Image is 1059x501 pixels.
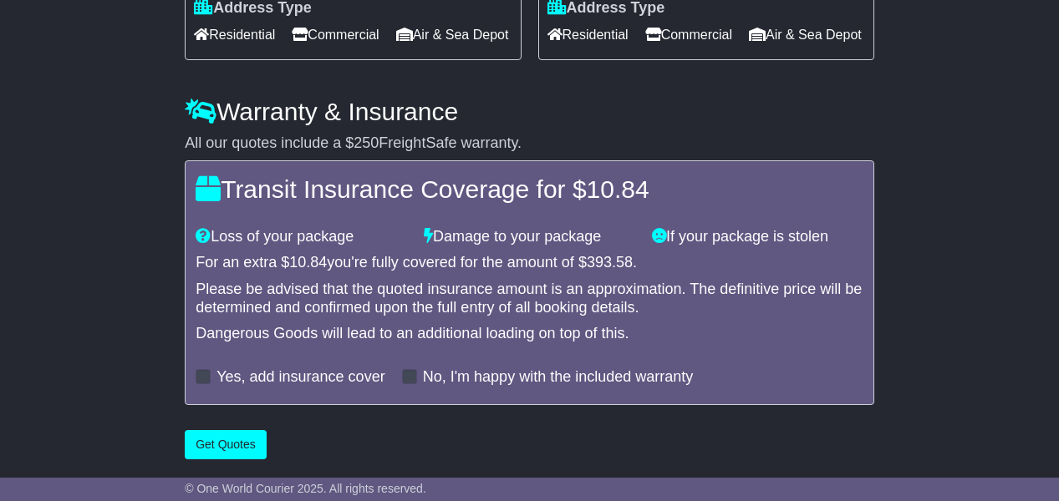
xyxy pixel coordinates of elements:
[185,430,267,459] button: Get Quotes
[185,134,874,153] div: All our quotes include a $ FreightSafe warranty.
[587,254,633,271] span: 393.58
[587,175,649,203] span: 10.84
[196,254,863,272] div: For an extra $ you're fully covered for the amount of $ .
[289,254,327,271] span: 10.84
[415,228,644,246] div: Damage to your package
[196,175,863,203] h4: Transit Insurance Coverage for $
[749,22,862,48] span: Air & Sea Depot
[644,228,872,246] div: If your package is stolen
[396,22,509,48] span: Air & Sea Depot
[292,22,379,48] span: Commercial
[216,368,384,387] label: Yes, add insurance cover
[354,134,379,151] span: 250
[547,22,629,48] span: Residential
[196,325,863,343] div: Dangerous Goods will lead to an additional loading on top of this.
[185,98,874,125] h4: Warranty & Insurance
[194,22,275,48] span: Residential
[645,22,732,48] span: Commercial
[185,482,426,495] span: © One World Courier 2025. All rights reserved.
[423,368,694,387] label: No, I'm happy with the included warranty
[187,228,415,246] div: Loss of your package
[196,281,863,316] div: Please be advised that the quoted insurance amount is an approximation. The definitive price will...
